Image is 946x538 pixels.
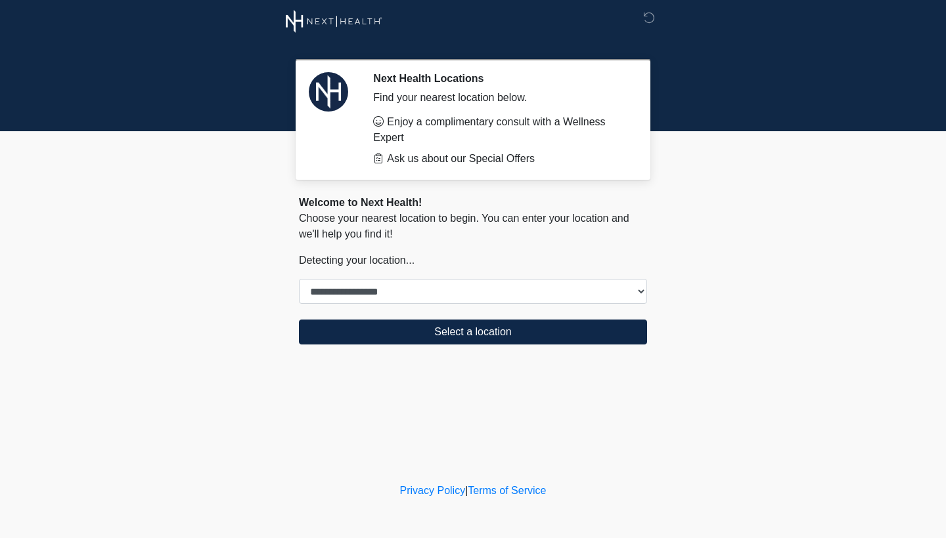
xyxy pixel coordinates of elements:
[299,255,415,266] span: Detecting your location...
[468,485,546,496] a: Terms of Service
[299,320,647,344] button: Select a location
[299,195,647,211] div: Welcome to Next Health!
[465,485,468,496] a: |
[400,485,466,496] a: Privacy Policy
[373,90,627,106] div: Find your nearest location below.
[373,151,627,167] li: Ask us about our Special Offers
[373,72,627,85] h2: Next Health Locations
[309,72,348,112] img: Agent Avatar
[299,213,629,239] span: Choose your nearest location to begin. You can enter your location and we'll help you find it!
[286,10,382,33] img: Next Health Wellness Logo
[373,114,627,146] li: Enjoy a complimentary consult with a Wellness Expert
